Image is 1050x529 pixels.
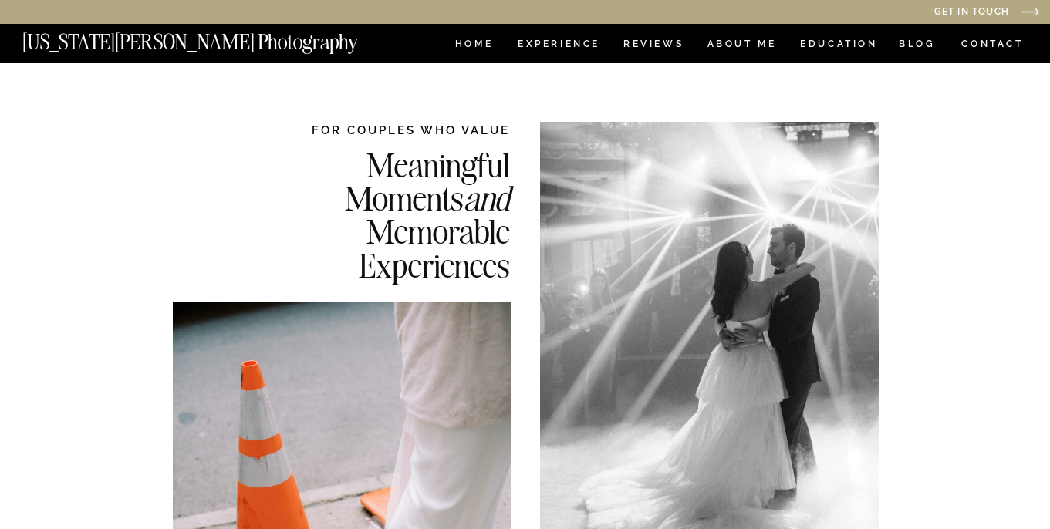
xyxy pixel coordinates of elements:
[623,39,681,52] a: REVIEWS
[266,148,510,280] h2: Meaningful Moments Memorable Experiences
[961,35,1025,52] a: CONTACT
[464,177,510,219] i: and
[899,39,936,52] a: BLOG
[452,39,496,52] a: HOME
[777,7,1009,19] a: Get in Touch
[518,39,599,52] a: Experience
[266,122,510,138] h2: FOR COUPLES WHO VALUE
[798,39,880,52] a: EDUCATION
[22,32,410,45] a: [US_STATE][PERSON_NAME] Photography
[707,39,777,52] a: ABOUT ME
